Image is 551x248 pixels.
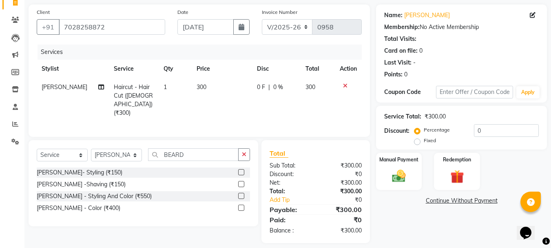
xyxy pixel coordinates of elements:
[424,126,450,134] label: Percentage
[37,9,50,16] label: Client
[424,137,436,144] label: Fixed
[177,9,188,16] label: Date
[37,60,109,78] th: Stylist
[257,83,265,92] span: 0 F
[316,226,368,235] div: ₹300.00
[192,60,252,78] th: Price
[252,60,301,78] th: Disc
[419,47,423,55] div: 0
[109,60,159,78] th: Service
[37,180,126,189] div: [PERSON_NAME] -Shaving (₹150)
[263,205,316,214] div: Payable:
[404,11,450,20] a: [PERSON_NAME]
[384,127,409,135] div: Discount:
[268,83,270,92] span: |
[263,196,324,204] a: Add Tip
[263,215,316,225] div: Paid:
[114,83,153,116] span: Haircut - Hair Cut ([DEMOGRAPHIC_DATA]) (₹300)
[305,83,315,91] span: 300
[263,161,316,170] div: Sub Total:
[443,156,471,163] label: Redemption
[446,168,468,185] img: _gift.svg
[263,226,316,235] div: Balance :
[384,23,420,31] div: Membership:
[384,35,416,43] div: Total Visits:
[378,197,545,205] a: Continue Without Payment
[384,112,421,121] div: Service Total:
[316,187,368,196] div: ₹300.00
[517,215,543,240] iframe: chat widget
[384,58,412,67] div: Last Visit:
[37,192,152,201] div: [PERSON_NAME] - Styling And Color (₹550)
[379,156,418,163] label: Manual Payment
[273,83,283,92] span: 0 %
[270,149,288,158] span: Total
[197,83,206,91] span: 300
[37,204,120,212] div: [PERSON_NAME] - Color (₹400)
[263,170,316,179] div: Discount:
[37,168,122,177] div: [PERSON_NAME]- Styling (₹150)
[262,9,297,16] label: Invoice Number
[413,58,416,67] div: -
[316,215,368,225] div: ₹0
[404,70,407,79] div: 0
[148,148,239,161] input: Search or Scan
[316,179,368,187] div: ₹300.00
[384,88,436,96] div: Coupon Code
[316,205,368,214] div: ₹300.00
[384,47,418,55] div: Card on file:
[384,11,403,20] div: Name:
[425,112,446,121] div: ₹300.00
[316,161,368,170] div: ₹300.00
[335,60,362,78] th: Action
[384,70,403,79] div: Points:
[316,170,368,179] div: ₹0
[325,196,368,204] div: ₹0
[159,60,192,78] th: Qty
[301,60,335,78] th: Total
[37,19,60,35] button: +91
[384,23,539,31] div: No Active Membership
[436,86,513,98] input: Enter Offer / Coupon Code
[164,83,167,91] span: 1
[388,168,410,184] img: _cash.svg
[263,187,316,196] div: Total:
[38,45,368,60] div: Services
[516,86,540,98] button: Apply
[263,179,316,187] div: Net:
[59,19,165,35] input: Search by Name/Mobile/Email/Code
[42,83,87,91] span: [PERSON_NAME]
